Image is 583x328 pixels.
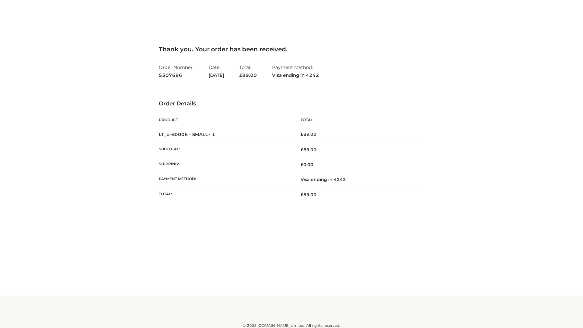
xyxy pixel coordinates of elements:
bdi: 0.00 [301,162,313,167]
span: £ [301,192,303,197]
th: Total [291,113,424,127]
th: Product [159,113,291,127]
span: £ [301,147,303,152]
li: Order Number: [159,62,193,80]
span: £ [301,132,303,137]
strong: × 1 [208,132,215,137]
strong: [DATE] [209,71,224,79]
th: Subtotal: [159,142,291,157]
li: Total: [239,62,257,80]
th: Total: [159,187,291,202]
span: 89.00 [301,147,316,152]
th: Shipping: [159,157,291,172]
h3: Thank you. Your order has been received. [159,46,424,53]
span: 89.00 [301,192,316,197]
strong: 5307686 [159,71,193,79]
span: £ [239,72,242,78]
li: Date: [209,62,224,80]
span: 89.00 [239,72,257,78]
h3: Order Details [159,101,424,107]
strong: LT_b-B0006 - SMALL [159,132,215,137]
td: Visa ending in 4242 [291,172,424,187]
span: £ [301,162,303,167]
bdi: 89.00 [301,132,316,137]
li: Payment Method: [272,62,319,80]
th: Payment method: [159,172,291,187]
strong: Visa ending in 4242 [272,71,319,79]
